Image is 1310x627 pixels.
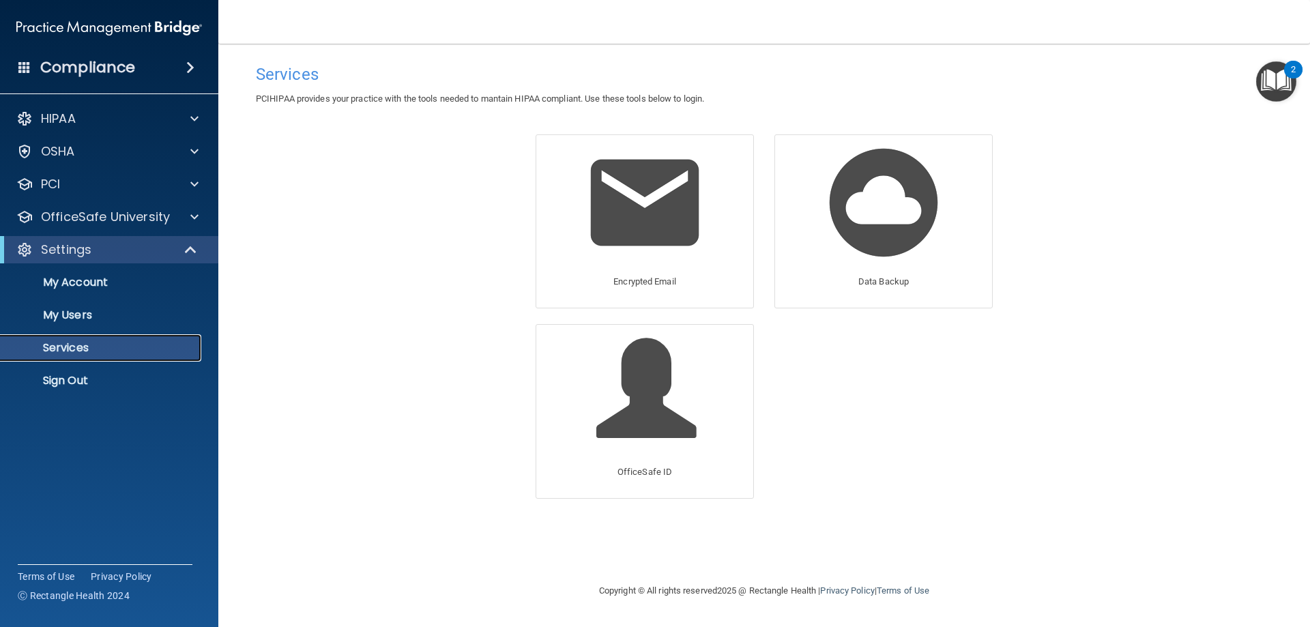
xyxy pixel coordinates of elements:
a: OSHA [16,143,199,160]
a: Encrypted Email Encrypted Email [536,134,754,308]
a: HIPAA [16,111,199,127]
img: Encrypted Email [580,138,710,267]
iframe: Drift Widget Chat Controller [1074,530,1294,585]
a: Terms of Use [877,585,929,596]
p: Encrypted Email [613,274,676,290]
p: Services [9,341,195,355]
p: My Account [9,276,195,289]
button: Open Resource Center, 2 new notifications [1256,61,1296,102]
h4: Compliance [40,58,135,77]
img: PMB logo [16,14,202,42]
p: OfficeSafe ID [617,464,672,480]
a: OfficeSafe ID [536,324,754,498]
span: PCIHIPAA provides your practice with the tools needed to mantain HIPAA compliant. Use these tools... [256,93,704,104]
a: PCI [16,176,199,192]
a: Settings [16,242,198,258]
div: 2 [1291,70,1296,87]
img: Data Backup [819,138,948,267]
span: Ⓒ Rectangle Health 2024 [18,589,130,602]
p: OSHA [41,143,75,160]
a: Privacy Policy [820,585,874,596]
a: Data Backup Data Backup [774,134,993,308]
a: Terms of Use [18,570,74,583]
p: PCI [41,176,60,192]
a: Privacy Policy [91,570,152,583]
p: HIPAA [41,111,76,127]
p: My Users [9,308,195,322]
a: OfficeSafe University [16,209,199,225]
p: Sign Out [9,374,195,388]
div: Copyright © All rights reserved 2025 @ Rectangle Health | | [515,569,1013,613]
p: Settings [41,242,91,258]
p: Data Backup [858,274,909,290]
p: OfficeSafe University [41,209,170,225]
h4: Services [256,65,1272,83]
